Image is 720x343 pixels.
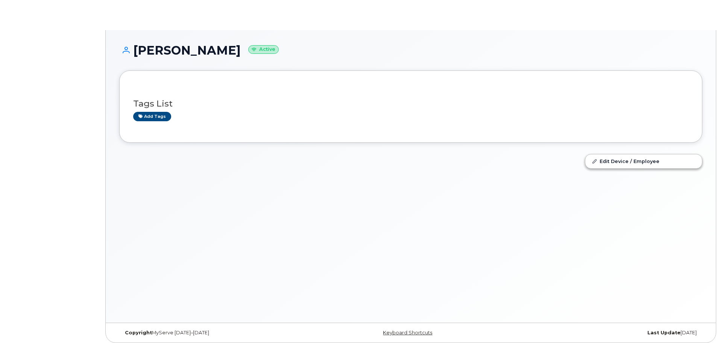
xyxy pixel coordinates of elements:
[647,330,681,335] strong: Last Update
[133,99,688,108] h3: Tags List
[119,330,314,336] div: MyServe [DATE]–[DATE]
[133,112,171,121] a: Add tags
[383,330,432,335] a: Keyboard Shortcuts
[125,330,152,335] strong: Copyright
[585,154,702,168] a: Edit Device / Employee
[119,44,702,57] h1: [PERSON_NAME]
[508,330,702,336] div: [DATE]
[248,45,279,54] small: Active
